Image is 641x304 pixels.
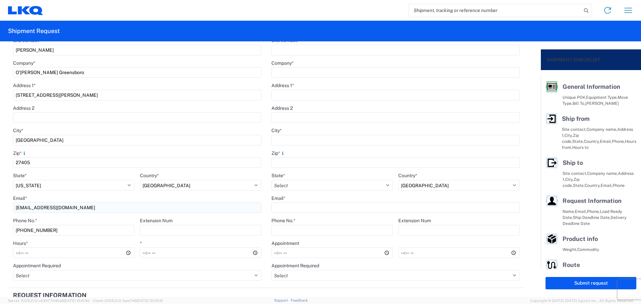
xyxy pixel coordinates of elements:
label: Address 1 [13,82,36,88]
span: Phone, [587,209,600,214]
span: Name, [563,209,575,214]
label: Extension Num [140,218,173,224]
span: Company name, [587,171,618,176]
span: Phone, [612,139,625,144]
span: Weight, [563,247,577,252]
label: Country [398,173,417,179]
label: Phone No. [271,218,295,224]
span: Email, [600,139,612,144]
span: City, [565,133,573,138]
span: Hours to [572,145,589,150]
span: State, [573,183,585,188]
span: [PERSON_NAME] [585,101,619,106]
label: Zip [13,150,27,156]
span: Site contact, [563,171,587,176]
span: Ship from [562,115,590,122]
label: City [13,127,23,133]
span: Country, [584,139,600,144]
label: Appointment [271,240,299,246]
label: Address 1 [271,82,294,88]
span: Site contact, [562,127,587,132]
span: Email, [575,209,587,214]
label: Email [271,195,285,201]
span: Product info [563,235,598,242]
span: Route [563,261,580,268]
span: Ship to [563,159,583,166]
label: Extension Num [398,218,431,224]
span: Phone [613,183,625,188]
span: Bill To, [573,101,585,106]
span: Company name, [587,127,617,132]
span: City, [565,177,574,182]
label: Country [140,173,159,179]
label: Appointment Required [13,263,61,269]
span: Equipment Type, [586,95,618,100]
span: Country, [585,183,601,188]
span: Ship Deadline Date, [573,215,611,220]
span: Commodity [577,247,599,252]
input: Shipment, tracking or reference number [409,4,582,17]
label: Phone No. [13,218,37,224]
span: General Information [563,83,620,90]
button: Submit request [546,277,636,289]
span: Request Information [563,197,622,204]
a: Feedback [291,298,308,302]
span: [DATE] 10:41:40 [64,299,90,303]
span: Unique PO#, [563,95,586,100]
label: State [13,173,27,179]
label: Company [271,60,294,66]
span: State, [572,139,584,144]
h2: Request Information [13,292,86,299]
h2: Shipment Checklist [547,56,600,64]
label: Address 2 [271,105,293,111]
label: Address 2 [13,105,34,111]
label: State [271,173,285,179]
span: Email, [601,183,613,188]
label: Hours [13,240,28,246]
label: Appointment Required [271,263,319,269]
span: Copyright © [DATE]-[DATE] Agistix Inc., All Rights Reserved [530,298,633,304]
label: Zip [271,150,285,156]
label: City [271,127,282,133]
a: Support [274,298,291,302]
h2: Shipment Request [8,27,60,35]
span: [DATE] 10:25:10 [137,299,163,303]
span: Client: 2025.21.0-faee749 [93,299,163,303]
label: Company [13,60,35,66]
span: Server: 2025.21.0-c63077040a8 [8,299,90,303]
label: Email [13,195,27,201]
